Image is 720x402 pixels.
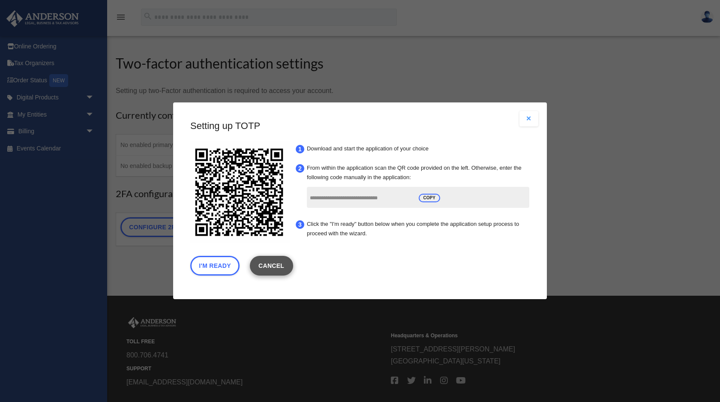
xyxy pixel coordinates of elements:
button: I'm Ready [190,256,240,276]
li: Click the "I'm ready" button below when you complete the application setup process to proceed wit... [304,217,532,242]
h3: Setting up TOTP [190,120,530,133]
a: Cancel [250,256,293,276]
span: COPY [419,194,440,202]
button: Close modal [519,111,538,126]
li: From within the application scan the QR code provided on the left. Otherwise, enter the following... [304,161,532,213]
li: Download and start the application of your choice [304,141,532,156]
img: svg+xml;base64,PD94bWwgdmVyc2lvbj0iMS4wIiBlbmNvZGluZz0iVVRGLTgiPz4KPHN2ZyB4bWxucz0iaHR0cDovL3d3dy... [188,141,290,243]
